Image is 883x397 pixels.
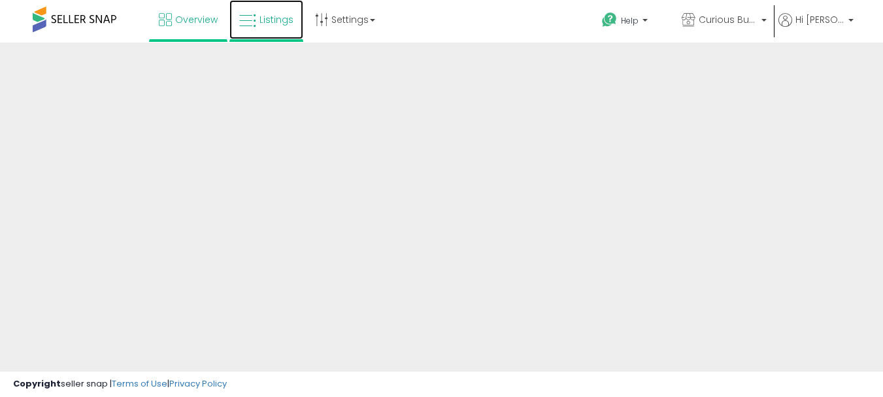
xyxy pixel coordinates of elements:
[175,13,218,26] span: Overview
[259,13,293,26] span: Listings
[13,378,227,390] div: seller snap | |
[13,377,61,390] strong: Copyright
[601,12,618,28] i: Get Help
[169,377,227,390] a: Privacy Policy
[112,377,167,390] a: Terms of Use
[795,13,844,26] span: Hi [PERSON_NAME]
[591,2,670,43] a: Help
[621,15,639,26] span: Help
[778,13,854,43] a: Hi [PERSON_NAME]
[699,13,758,26] span: Curious Buy Nature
